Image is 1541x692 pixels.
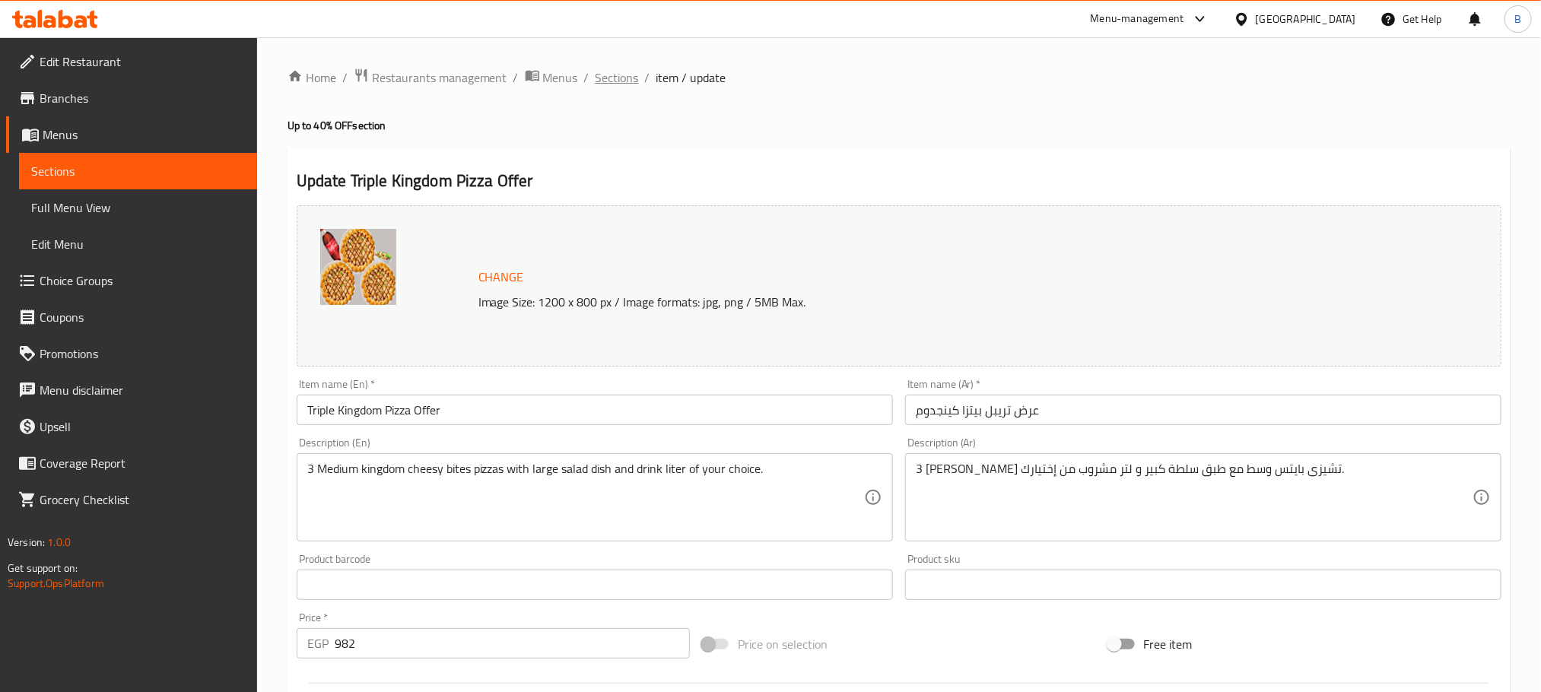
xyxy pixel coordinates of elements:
[19,226,257,262] a: Edit Menu
[6,408,257,445] a: Upsell
[472,293,1341,311] p: Image Size: 1200 x 800 px / Image formats: jpg, png / 5MB Max.
[40,417,245,436] span: Upsell
[8,573,104,593] a: Support.OpsPlatform
[8,558,78,578] span: Get support on:
[288,68,336,87] a: Home
[297,570,893,600] input: Please enter product barcode
[6,262,257,299] a: Choice Groups
[288,68,1511,87] nav: breadcrumb
[6,372,257,408] a: Menu disclaimer
[1091,10,1184,28] div: Menu-management
[656,68,726,87] span: item / update
[905,570,1501,600] input: Please enter product sku
[320,229,396,305] img: Chicken_BBQ_Pizza0231638063670811608703.png
[6,335,257,372] a: Promotions
[478,266,524,288] span: Change
[596,68,639,87] a: Sections
[43,125,245,144] span: Menus
[6,43,257,80] a: Edit Restaurant
[645,68,650,87] li: /
[31,198,245,217] span: Full Menu View
[40,271,245,290] span: Choice Groups
[6,445,257,481] a: Coverage Report
[19,189,257,226] a: Full Menu View
[40,454,245,472] span: Coverage Report
[40,52,245,71] span: Edit Restaurant
[525,68,578,87] a: Menus
[1256,11,1356,27] div: [GEOGRAPHIC_DATA]
[40,490,245,509] span: Grocery Checklist
[6,116,257,153] a: Menus
[905,395,1501,425] input: Enter name Ar
[40,308,245,326] span: Coupons
[8,532,45,552] span: Version:
[40,381,245,399] span: Menu disclaimer
[31,235,245,253] span: Edit Menu
[6,80,257,116] a: Branches
[738,635,828,653] span: Price on selection
[1514,11,1521,27] span: B
[584,68,589,87] li: /
[288,118,1511,133] h4: Up to 40% OFF section
[6,481,257,518] a: Grocery Checklist
[307,462,864,534] textarea: 3 Medium kingdom cheesy bites pizzas with large salad dish and drink liter of your choice.
[47,532,71,552] span: 1.0.0
[1144,635,1193,653] span: Free item
[543,68,578,87] span: Menus
[297,170,1501,192] h2: Update Triple Kingdom Pizza Offer
[354,68,507,87] a: Restaurants management
[335,628,690,659] input: Please enter price
[513,68,519,87] li: /
[307,634,329,652] p: EGP
[342,68,348,87] li: /
[6,299,257,335] a: Coupons
[40,344,245,363] span: Promotions
[31,162,245,180] span: Sections
[916,462,1473,534] textarea: 3 [PERSON_NAME] تشيزى بايتس وسط مع طبق سلطة كبير و لتر مشروب من إختيارك.
[19,153,257,189] a: Sections
[372,68,507,87] span: Restaurants management
[472,262,530,293] button: Change
[297,395,893,425] input: Enter name En
[40,89,245,107] span: Branches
